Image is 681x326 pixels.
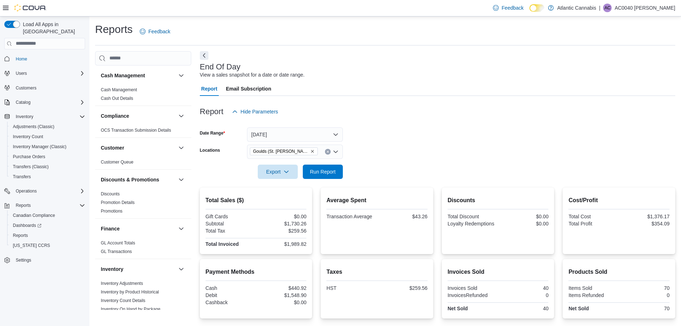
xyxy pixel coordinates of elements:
button: Discounts & Promotions [101,176,176,183]
div: 40 [499,306,548,311]
span: Report [201,82,217,96]
div: $1,989.82 [257,241,306,247]
div: AC0040 Collins Brittany [603,4,612,12]
span: Inventory Count [13,134,43,140]
span: Transfers [10,172,85,181]
a: Dashboards [10,221,44,230]
span: Goulds (St. [PERSON_NAME]'s) [253,148,309,155]
span: Adjustments (Classic) [13,124,54,130]
button: Customers [1,83,88,93]
span: Load All Apps in [GEOGRAPHIC_DATA] [20,21,85,35]
a: Inventory Count Details [101,298,145,303]
a: Customer Queue [101,160,133,165]
button: Finance [177,224,186,233]
div: $0.00 [499,214,548,219]
button: Customer [101,144,176,151]
div: 70 [621,285,670,291]
h2: Discounts [448,196,549,205]
span: Home [16,56,27,62]
strong: Net Sold [448,306,468,311]
span: Canadian Compliance [10,211,85,220]
a: GL Account Totals [101,240,135,245]
div: Customer [95,158,191,169]
a: Inventory On Hand by Package [101,307,161,312]
div: Discounts & Promotions [95,190,191,218]
button: Inventory Manager (Classic) [7,142,88,152]
a: OCS Transaction Submission Details [101,128,171,133]
label: Locations [200,147,220,153]
label: Date Range [200,130,225,136]
div: $0.00 [499,221,548,227]
a: Feedback [137,24,173,39]
span: Reports [13,233,28,238]
span: [US_STATE] CCRS [13,243,50,248]
span: Inventory Count Details [101,298,145,303]
button: [DATE] [247,127,343,142]
div: Total Cost [568,214,617,219]
span: Reports [10,231,85,240]
span: Email Subscription [226,82,271,96]
a: Dashboards [7,220,88,230]
button: Operations [13,187,40,195]
span: Customers [16,85,36,91]
a: Cash Management [101,87,137,92]
span: Settings [13,256,85,264]
button: Catalog [13,98,33,107]
span: Run Report [310,168,336,175]
button: Adjustments (Classic) [7,122,88,132]
div: Cash Management [95,86,191,106]
span: Reports [13,201,85,210]
button: Discounts & Promotions [177,175,186,184]
span: Catalog [13,98,85,107]
a: Inventory by Product Historical [101,289,159,295]
button: Hide Parameters [229,104,281,119]
button: Canadian Compliance [7,210,88,220]
button: Reports [7,230,88,240]
div: Items Refunded [568,292,617,298]
span: Discounts [101,191,120,197]
div: Subtotal [206,221,255,227]
button: Transfers (Classic) [7,162,88,172]
img: Cova [14,4,46,11]
h2: Taxes [326,268,428,276]
button: Cash Management [177,71,186,80]
a: Discounts [101,191,120,196]
button: Purchase Orders [7,152,88,162]
strong: Total Invoiced [206,241,239,247]
button: Inventory [13,112,36,121]
div: Total Discount [448,214,497,219]
button: Remove Goulds (St. John's) from selection in this group [310,149,315,154]
button: Inventory [101,266,176,273]
button: Finance [101,225,176,232]
button: Next [200,51,208,60]
button: Operations [1,186,88,196]
button: Clear input [325,149,331,155]
button: Users [13,69,30,78]
p: AC0040 [PERSON_NAME] [615,4,675,12]
a: Cash Out Details [101,96,133,101]
span: Home [13,54,85,63]
a: Inventory Manager (Classic) [10,142,69,151]
div: 0 [621,292,670,298]
div: HST [326,285,375,291]
button: Compliance [177,112,186,120]
span: Inventory Manager (Classic) [13,144,66,150]
span: Goulds (St. John's) [250,147,318,155]
div: $259.56 [379,285,428,291]
a: Reports [10,231,31,240]
div: Compliance [95,126,191,137]
a: Promotions [101,209,123,214]
a: Promotion Details [101,200,135,205]
p: Atlantic Cannabis [557,4,596,12]
span: Inventory [16,114,33,120]
div: Gift Cards [206,214,255,219]
a: Adjustments (Classic) [10,122,57,131]
button: Catalog [1,97,88,107]
a: Transfers (Classic) [10,162,51,171]
button: Users [1,68,88,78]
div: Invoices Sold [448,285,497,291]
h3: Discounts & Promotions [101,176,159,183]
span: Operations [13,187,85,195]
span: Export [262,165,293,179]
